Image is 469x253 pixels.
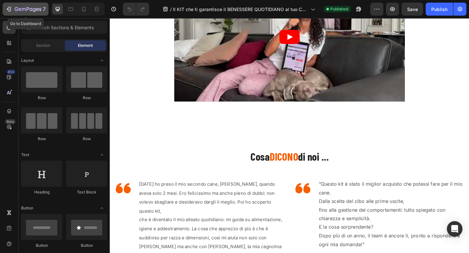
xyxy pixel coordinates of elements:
[66,189,107,195] div: Text Block
[174,143,205,157] span: DICONO
[32,178,180,213] span: [DATE] ho preso il mio secondo cane, [PERSON_NAME], quando aveva solo 2 mesi. Ero felicissimo ma ...
[97,203,107,213] span: Toggle open
[97,150,107,160] span: Toggle open
[43,5,46,13] p: 7
[3,3,49,16] button: 7
[227,223,385,232] p: E la cosa sorprendente?
[66,243,107,248] div: Button
[170,6,172,13] span: /
[66,95,107,101] div: Row
[205,143,238,157] span: di noi ...
[97,55,107,66] span: Toggle open
[5,175,24,195] img: Alt Image
[5,119,16,124] div: Beta
[21,152,29,158] span: Text
[21,205,33,211] span: Button
[330,6,348,12] span: Published
[21,95,62,101] div: Row
[407,7,418,12] span: Save
[426,3,453,16] button: Publish
[402,3,423,16] button: Save
[21,21,107,34] input: Search Sections & Elements
[173,6,308,13] span: Il KIT che ti garantisce il BENESSERE QUOTIDIANO al tuo CANE
[66,136,107,142] div: Row
[431,6,448,13] div: Publish
[6,69,16,74] div: 450
[227,204,385,223] p: fino alla gestione dei comportamenti: tutto spiegato con chiarezza e semplicità.
[21,243,62,248] div: Button
[153,143,174,157] span: Cosa
[78,43,93,48] span: Element
[110,18,469,253] iframe: Design area
[123,3,149,16] div: Undo/Redo
[227,195,385,204] p: Dalla scelta del cibo alle prime uscite,
[21,58,34,63] span: Layout
[227,176,385,195] p: "Questo kit è stato il miglior acquisto che potessi fare per il mio cane.
[36,43,50,48] span: Section
[200,175,220,195] img: Alt Image
[447,221,462,237] div: Open Intercom Messenger
[227,232,385,251] p: Dopo più di un anno, il team è ancora lì, pronto a rispondere a ogni mia domanda!"
[21,136,62,142] div: Row
[21,189,62,195] div: Heading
